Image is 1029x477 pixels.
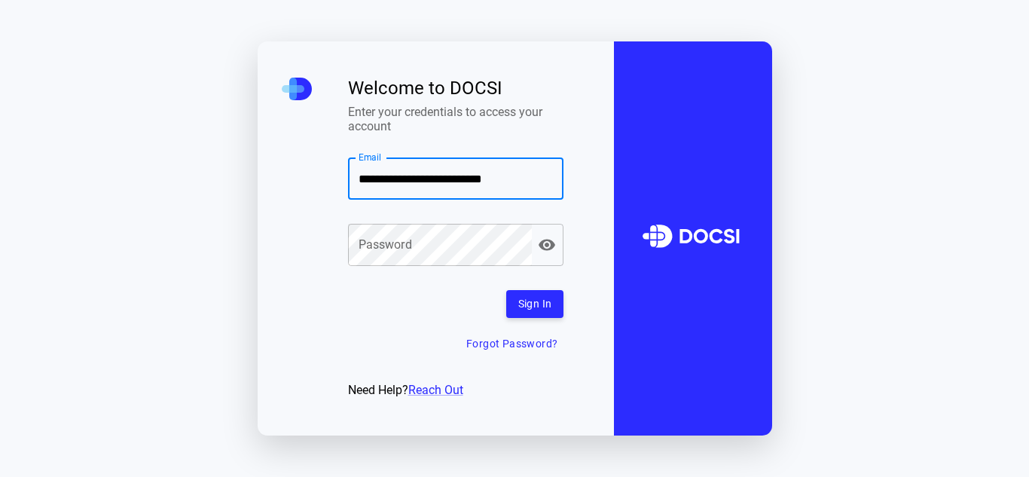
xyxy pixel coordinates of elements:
img: DOCSI Mini Logo [282,78,312,100]
img: DOCSI Logo [634,200,752,277]
a: Reach Out [408,383,463,397]
div: Need Help? [348,381,564,399]
button: Sign In [506,290,564,318]
label: Email [359,151,382,164]
span: Welcome to DOCSI [348,78,564,99]
span: Enter your credentials to access your account [348,105,564,133]
button: Forgot Password? [460,330,563,358]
